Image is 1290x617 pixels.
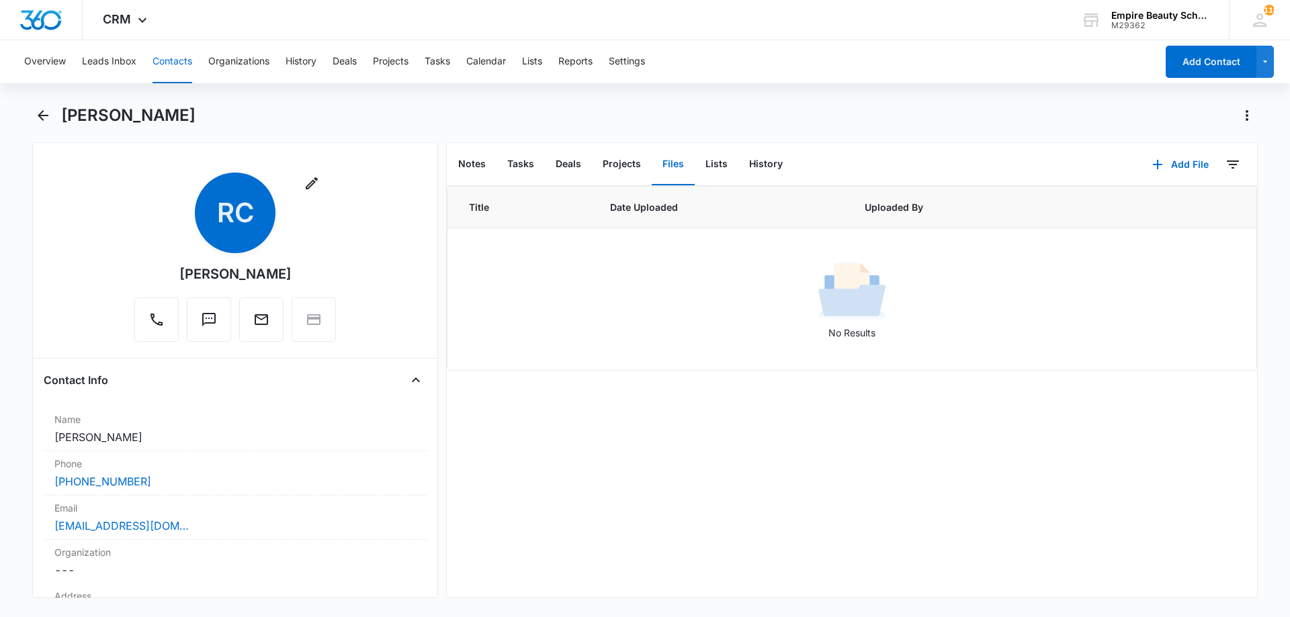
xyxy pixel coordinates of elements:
[44,407,427,451] div: Name[PERSON_NAME]
[32,105,53,126] button: Back
[333,40,357,83] button: Deals
[187,318,231,330] a: Text
[818,258,886,326] img: No Results
[44,540,427,583] div: Organization---
[522,40,542,83] button: Lists
[54,412,416,426] label: Name
[24,40,66,83] button: Overview
[44,372,108,388] h4: Contact Info
[695,144,738,185] button: Lists
[447,144,497,185] button: Notes
[592,144,652,185] button: Projects
[134,318,179,330] a: Call
[652,144,695,185] button: Files
[54,545,416,559] label: Organization
[61,105,196,126] h1: [PERSON_NAME]
[239,318,284,330] a: Email
[286,40,316,83] button: History
[1139,148,1222,181] button: Add File
[44,451,427,495] div: Phone[PHONE_NUMBER]
[610,200,832,214] span: Date Uploaded
[82,40,136,83] button: Leads Inbox
[373,40,408,83] button: Projects
[54,429,416,445] dd: [PERSON_NAME]
[1166,46,1256,78] button: Add Contact
[239,297,284,342] button: Email
[54,473,151,489] a: [PHONE_NUMBER]
[103,12,131,26] span: CRM
[54,457,416,471] label: Phone
[469,200,578,214] span: Title
[405,369,427,391] button: Close
[1264,5,1275,15] span: 118
[195,173,275,253] span: RC
[54,589,416,603] label: Address
[865,200,1063,214] span: Uploaded By
[208,40,269,83] button: Organizations
[558,40,593,83] button: Reports
[1264,5,1275,15] div: notifications count
[1111,21,1209,30] div: account id
[466,40,506,83] button: Calendar
[54,562,416,578] dd: ---
[609,40,645,83] button: Settings
[179,264,292,284] div: [PERSON_NAME]
[425,40,450,83] button: Tasks
[44,495,427,540] div: Email[EMAIL_ADDRESS][DOMAIN_NAME]
[54,501,416,515] label: Email
[1111,10,1209,21] div: account name
[187,297,231,342] button: Text
[738,144,793,185] button: History
[153,40,192,83] button: Contacts
[448,326,1256,340] p: No Results
[1236,105,1258,126] button: Actions
[54,518,189,534] a: [EMAIL_ADDRESS][DOMAIN_NAME]
[497,144,545,185] button: Tasks
[1222,154,1244,175] button: Filters
[134,297,179,342] button: Call
[545,144,592,185] button: Deals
